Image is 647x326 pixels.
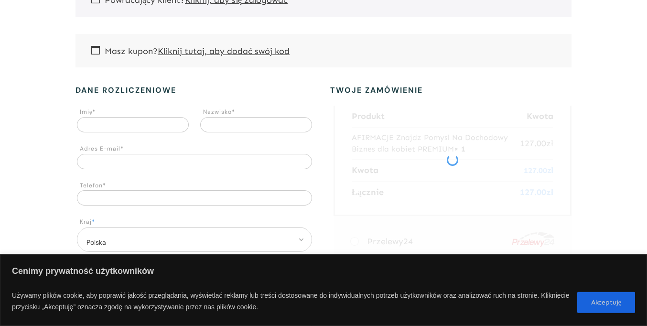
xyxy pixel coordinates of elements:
a: Wpisz swój kod kuponu [158,46,290,56]
div: Masz kupon? [75,34,572,67]
label: Telefon [80,181,312,191]
h3: Twoje zamówienie [313,85,551,96]
label: Adres E-mail [80,144,312,154]
button: Akceptuję [577,292,635,313]
p: Cenimy prywatność użytkowników [12,263,635,282]
p: Używamy plików cookie, aby poprawić jakość przeglądania, wyświetlać reklamy lub treści dostosowan... [12,287,570,318]
span: Kraj [77,230,312,251]
label: Kraj [80,217,312,228]
label: Nazwisko [203,107,312,118]
label: Imię [80,107,189,118]
abbr: required [92,108,96,116]
abbr: required [120,145,124,152]
h3: Dane rozliczeniowe [75,85,313,96]
abbr: required [232,108,235,116]
span: Polska [83,235,306,250]
abbr: required [103,182,106,189]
